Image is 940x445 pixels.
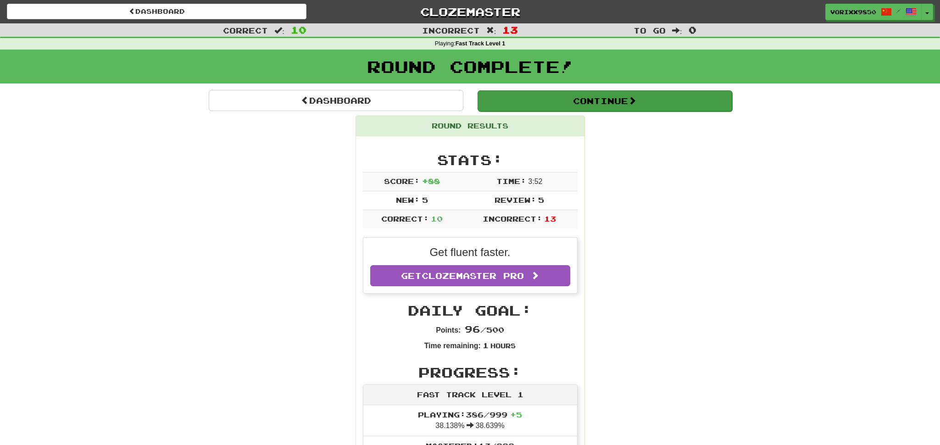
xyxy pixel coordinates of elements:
a: GetClozemaster Pro [370,265,570,286]
div: Round Results [356,116,584,136]
span: : [486,27,496,34]
strong: Time remaining: [424,342,481,350]
span: Playing: 386 / 999 [418,410,522,419]
span: Incorrect: [483,214,542,223]
span: 0 [689,24,696,35]
span: + 88 [422,177,440,185]
span: / 500 [465,325,504,334]
span: To go [634,26,666,35]
span: Correct [223,26,268,35]
div: Fast Track Level 1 [363,385,577,405]
span: 96 [465,323,480,334]
span: 5 [422,195,428,204]
span: Clozemaster Pro [422,271,524,281]
button: Continue [478,90,732,111]
span: : [274,27,284,34]
span: : [672,27,682,34]
span: + 5 [510,410,522,419]
span: 13 [502,24,518,35]
span: Review: [495,195,536,204]
p: Get fluent faster. [370,245,570,260]
span: Incorrect [422,26,480,35]
h2: Stats: [363,152,578,167]
h1: Round Complete! [3,57,937,76]
a: vorixx9850 / [825,4,922,20]
h2: Daily Goal: [363,303,578,318]
li: 38.138% 38.639% [363,405,577,436]
span: 3 : 52 [528,178,542,185]
span: Time: [496,177,526,185]
strong: Fast Track Level 1 [456,40,506,47]
a: Dashboard [7,4,306,19]
a: Clozemaster [320,4,620,20]
h2: Progress: [363,365,578,380]
span: / [896,7,901,14]
a: Dashboard [209,90,463,111]
span: Score: [384,177,420,185]
span: vorixx9850 [830,8,876,16]
span: 10 [431,214,443,223]
span: 1 [483,341,489,350]
span: New: [396,195,420,204]
span: 5 [538,195,544,204]
span: 10 [291,24,306,35]
span: Correct: [381,214,429,223]
span: 13 [544,214,556,223]
strong: Points: [436,326,461,334]
small: Hours [490,342,516,350]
